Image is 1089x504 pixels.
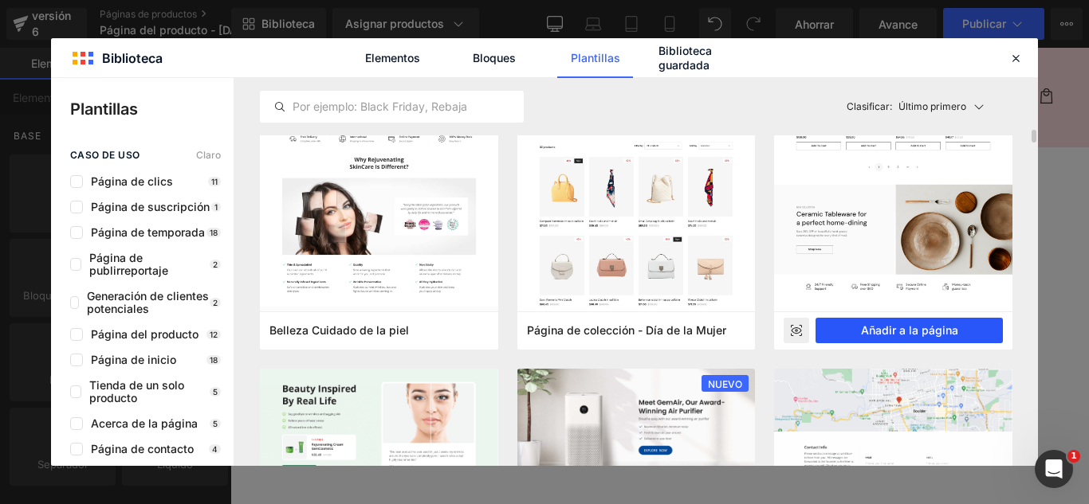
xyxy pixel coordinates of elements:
font: Página de colección - Día de la Mujer [527,323,726,337]
div: Avance [784,318,809,343]
font: 12 [210,330,218,339]
a: Catálogo [81,37,156,70]
font: Página de contacto [91,442,194,455]
font: Contacto [165,45,223,61]
font: Añadir a la página [861,323,958,337]
font: RASTRILLO [673,166,765,188]
font: 5 [213,419,218,428]
font: Página de suscripción [91,200,210,213]
font: Título [494,238,533,256]
button: Clasificar:Último primero [840,91,1013,123]
font: 1 [214,202,218,212]
font: Último primero [898,100,966,112]
font: caso de uso [70,149,140,161]
font: Página del producto [91,327,199,341]
font: Página de clics [91,174,173,188]
font: NUEVO [708,378,742,390]
font: Añadir a la cesta [655,375,784,393]
a: RASTRILLO [673,167,765,186]
button: Añadir a la cesta [631,365,808,404]
span: Página de colección - Día de la Mujer [527,323,726,338]
img: Exclusiva Perú [399,6,559,102]
font: Título predeterminado [511,268,665,286]
font: Inicio [40,45,72,61]
font: Claro [196,149,221,161]
font: 11 [211,177,218,186]
font: Tienda de un solo producto [89,378,184,404]
font: Generación de clientes potenciales [87,289,209,315]
font: S/. 165.00 [656,194,718,213]
font: Biblioteca guardada [659,44,712,72]
font: 4 [212,444,218,454]
font: 2 [213,260,218,269]
font: Página de publirreportaje [89,251,168,277]
font: Página de inicio [91,353,176,366]
font: Acerca de la página [91,416,198,430]
font: Plantillas [70,100,138,119]
a: Inicio [30,37,81,70]
font: Catálogo [91,45,147,61]
input: Por ejemplo: Black Friday, Rebajas,... [261,97,523,116]
font: Bloques [473,51,516,64]
a: Contacto [155,37,233,70]
font: Página de temporada [91,225,205,239]
font: 18 [210,355,218,365]
iframe: Chat en vivo de Intercom [1035,450,1073,488]
font: Plantillas [571,51,620,64]
font: S/. 99.00 [726,194,782,213]
button: Añadir a la página [816,318,1003,343]
summary: Búsqueda [829,37,864,72]
font: Clasificar: [847,100,892,112]
font: 18 [210,228,218,237]
font: Belleza Cuidado de la piel [269,323,409,337]
font: Cantidad [689,304,750,322]
img: RASTRILLO [110,159,380,429]
font: Elementos [365,51,420,64]
font: 5 [213,387,218,397]
span: Belleza Cuidado de la piel [269,323,409,338]
font: 1 [1071,451,1077,461]
font: 2 [213,298,218,307]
